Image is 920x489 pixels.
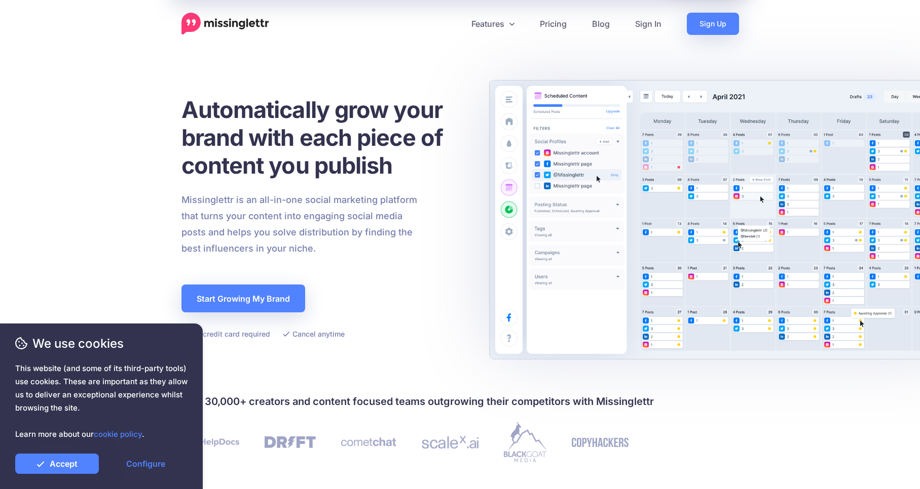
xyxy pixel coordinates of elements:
a: Blog [579,13,622,35]
span: This website (and some of its third-party tools) use cookies. These are important as they allow u... [15,362,188,441]
a: Pricing [527,13,579,35]
a: cookie policy [94,429,142,439]
p: Missinglettr is an all-in-one social marketing platform that turns your content into engaging soc... [181,192,418,257]
h4: Join 30,000+ creators and content focused teams outgrowing their competitors with Missinglettr [181,393,739,410]
a: Accept [15,454,99,474]
li: No credit card required [181,328,270,340]
span: We use cookies [15,335,188,352]
a: Sign Up [687,13,739,35]
a: Features [459,13,527,35]
a: Sign In [622,13,674,35]
li: Cancel anytime [283,328,345,340]
a: Configure [104,454,188,474]
a: Home [181,13,269,35]
a: Start Growing My Brand [181,284,305,312]
h1: Automatically grow your brand with each piece of content you publish [181,96,468,179]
